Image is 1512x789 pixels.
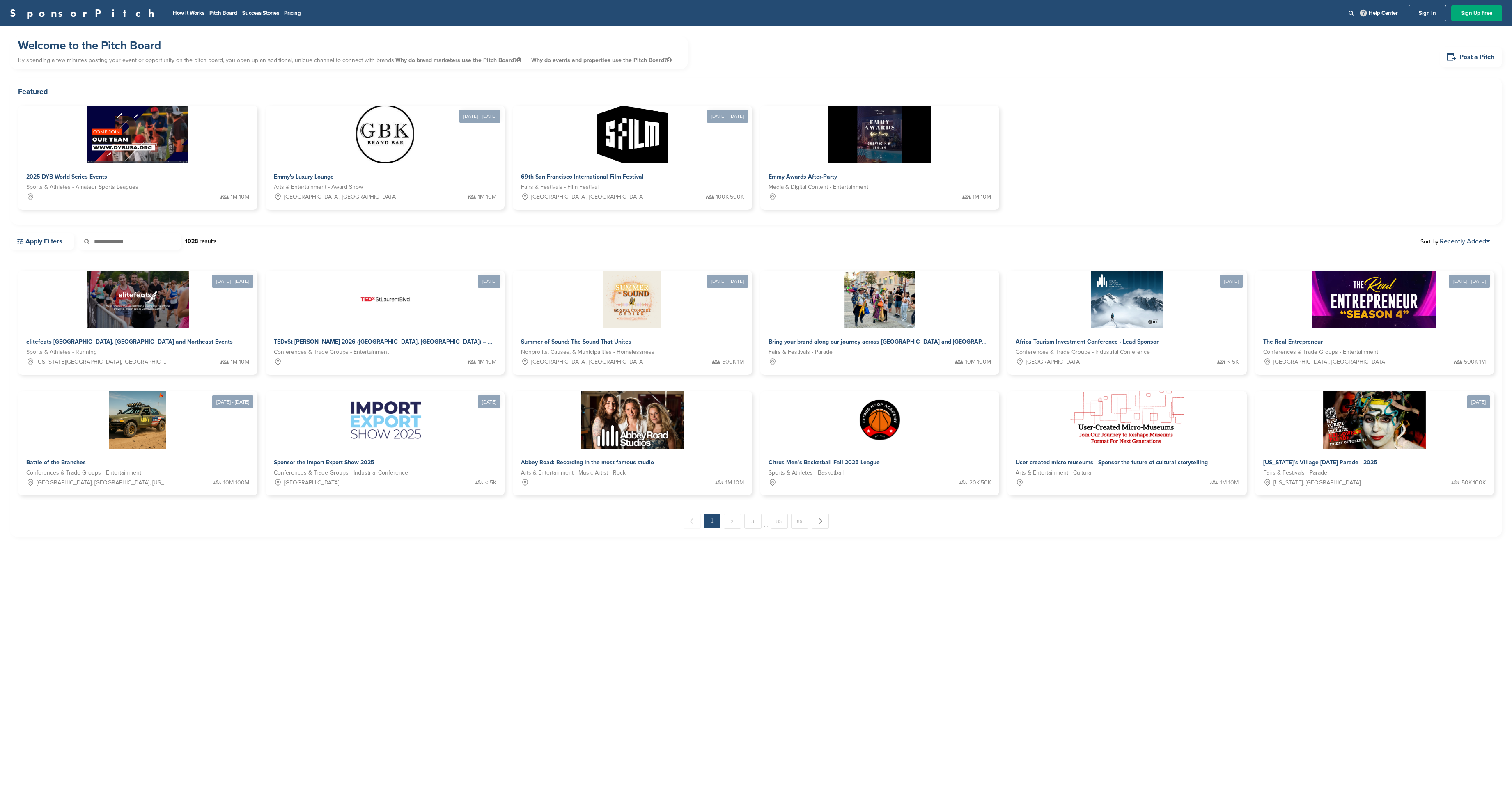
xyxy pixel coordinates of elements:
span: … [764,514,768,528]
a: [DATE] - [DATE] Sponsorpitch & elitefeats [GEOGRAPHIC_DATA], [GEOGRAPHIC_DATA] and Northeast Even... [18,257,257,375]
span: Arts & Entertainment - Cultural [1016,468,1092,477]
a: 85 [771,514,788,529]
a: [DATE] Sponsorpitch & [US_STATE]’s Village [DATE] Parade - 2025 Fairs & Festivals - Parade [US_ST... [1255,378,1494,495]
a: [DATE] Sponsorpitch & Sponsor the Import Export Show 2025 Conferences & Trade Groups - Industrial... [266,378,505,495]
span: Sponsor the Import Export Show 2025 [274,459,374,466]
span: elitefeats [GEOGRAPHIC_DATA], [GEOGRAPHIC_DATA] and Northeast Events [26,338,233,345]
a: Sponsorpitch & Citrus Men’s Basketball Fall 2025 League Sports & Athletes - Basketball 20K-50K [760,391,1000,495]
span: Sports & Athletes - Basketball [769,468,844,477]
span: Emmy Awards After-Party [769,173,837,180]
h2: Featured [18,86,1494,97]
img: Sponsorpitch & [1312,271,1436,328]
span: results [200,238,217,245]
span: Emmy's Luxury Lounge [274,173,334,180]
a: Next → [812,514,829,529]
a: 3 [744,514,762,529]
span: [GEOGRAPHIC_DATA], [GEOGRAPHIC_DATA] [284,193,397,202]
a: Sign Up Free [1451,5,1502,21]
a: Sponsorpitch & Bring your brand along our journey across [GEOGRAPHIC_DATA] and [GEOGRAPHIC_DATA] ... [760,271,1000,375]
img: Sponsorpitch & [87,271,189,328]
span: 50K-100K [1462,478,1486,487]
h1: Welcome to the Pitch Board [18,38,680,53]
img: Sponsorpitch & [356,106,414,163]
span: 69th San Francisco International Film Festival [521,173,644,180]
span: Fairs & Festivals - Parade [769,348,833,357]
a: Post a Pitch [1440,47,1502,67]
a: Help Center [1358,8,1400,18]
span: Arts & Entertainment - Music Artist - Rock [521,468,626,477]
a: [DATE] Sponsorpitch & TEDxSt [PERSON_NAME] 2026 ([GEOGRAPHIC_DATA], [GEOGRAPHIC_DATA]) – Let’s Cr... [266,257,505,375]
span: [GEOGRAPHIC_DATA], [GEOGRAPHIC_DATA] [531,193,644,202]
span: [GEOGRAPHIC_DATA], [GEOGRAPHIC_DATA] [1273,358,1386,367]
img: Sponsorpitch & [851,391,909,449]
span: 500K-1M [1464,358,1486,367]
span: [GEOGRAPHIC_DATA] [1026,358,1081,367]
span: Why do brand marketers use the Pitch Board? [395,57,523,64]
a: Recently Added [1440,237,1490,245]
span: < 5K [1227,358,1239,367]
span: 1M-10M [1220,478,1239,487]
a: [DATE] - [DATE] Sponsorpitch & The Real Entrepreneur Conferences & Trade Groups - Entertainment [... [1255,257,1494,375]
span: 1M-10M [478,358,496,367]
a: SponsorPitch [10,8,160,18]
span: Battle of the Branches [26,459,86,466]
img: Sponsorpitch & [87,106,188,163]
div: [DATE] - [DATE] [707,110,748,123]
a: Success Stories [242,10,279,16]
span: Sports & Athletes - Running [26,348,97,357]
div: [DATE] - [DATE] [212,395,253,408]
span: Abbey Road: Recording in the most famous studio [521,459,654,466]
span: 10M-100M [223,478,249,487]
span: 1M-10M [231,358,249,367]
a: Pricing [284,10,301,16]
span: 100K-500K [716,193,744,202]
span: < 5K [485,478,496,487]
div: [DATE] [478,275,500,288]
a: Sponsorpitch & User-created micro-museums - Sponsor the future of cultural storytelling Arts & En... [1007,391,1247,495]
span: Conferences & Trade Groups - Entertainment [274,348,389,357]
a: Sign In [1409,5,1446,21]
span: 10M-100M [965,358,991,367]
div: [DATE] - [DATE] [707,275,748,288]
p: By spending a few minutes posting your event or opportunity on the pitch board, you open up an ad... [18,53,680,67]
span: [GEOGRAPHIC_DATA] [284,478,339,487]
span: [US_STATE][GEOGRAPHIC_DATA], [GEOGRAPHIC_DATA] [37,358,171,367]
span: Sort by: [1420,238,1490,245]
img: Sponsorpitch & [341,391,429,449]
a: Sponsorpitch & 2025 DYB World Series Events Sports & Athletes - Amateur Sports Leagues 1M-10M [18,106,257,210]
span: [GEOGRAPHIC_DATA], [GEOGRAPHIC_DATA], [US_STATE][GEOGRAPHIC_DATA], [GEOGRAPHIC_DATA], [GEOGRAPHIC... [37,478,171,487]
div: [DATE] - [DATE] [459,110,500,123]
span: 2025 DYB World Series Events [26,173,107,180]
a: Apply Filters [10,233,74,250]
span: 20K-50K [969,478,991,487]
a: 86 [791,514,808,529]
img: Sponsorpitch & [603,271,661,328]
span: Africa Tourism Investment Conference - Lead Sponsor [1016,338,1159,345]
span: Sports & Athletes - Amateur Sports Leagues [26,183,138,192]
span: Citrus Men’s Basketball Fall 2025 League [769,459,880,466]
span: 500K-1M [722,358,744,367]
a: [DATE] - [DATE] Sponsorpitch & Emmy's Luxury Lounge Arts & Entertainment - Award Show [GEOGRAPHIC... [266,92,505,210]
div: [DATE] [1467,395,1490,408]
span: [US_STATE], [GEOGRAPHIC_DATA] [1273,478,1361,487]
a: [DATE] - [DATE] Sponsorpitch & Summer of Sound: The Sound That Unites Nonprofits, Causes, & Munic... [513,257,752,375]
span: Nonprofits, Causes, & Municipalities - Homelessness [521,348,654,357]
span: Fairs & Festivals - Film Festival [521,183,599,192]
a: How It Works [173,10,204,16]
span: Conferences & Trade Groups - Industrial Conference [1016,348,1150,357]
div: [DATE] [478,395,500,408]
span: Fairs & Festivals - Parade [1263,468,1327,477]
a: 2 [724,514,741,529]
a: Sponsorpitch & Emmy Awards After-Party Media & Digital Content - Entertainment 1M-10M [760,106,1000,210]
a: Pitch Board [209,10,237,16]
span: [US_STATE]’s Village [DATE] Parade - 2025 [1263,459,1377,466]
em: 1 [704,514,720,528]
span: The Real Entrepreneur [1263,338,1323,345]
img: Sponsorpitch & [1323,391,1426,449]
img: Sponsorpitch & [1091,271,1163,328]
span: Arts & Entertainment - Award Show [274,183,363,192]
span: TEDxSt [PERSON_NAME] 2026 ([GEOGRAPHIC_DATA], [GEOGRAPHIC_DATA]) – Let’s Create Something Inspiring [274,338,575,345]
div: [DATE] - [DATE] [1449,275,1490,288]
img: Sponsorpitch & [597,106,668,163]
span: [GEOGRAPHIC_DATA], [GEOGRAPHIC_DATA] [531,358,644,367]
